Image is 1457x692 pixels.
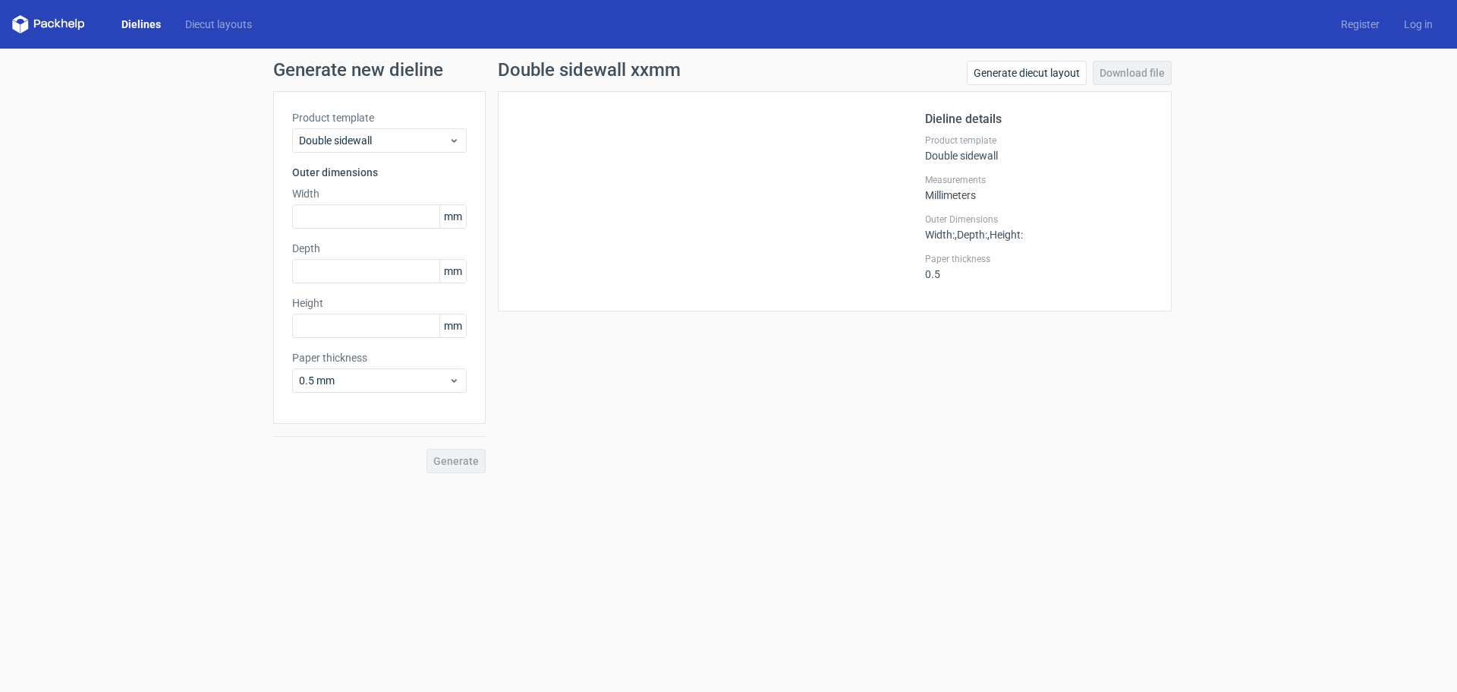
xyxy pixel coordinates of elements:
[1392,17,1445,32] a: Log in
[299,373,448,388] span: 0.5 mm
[439,314,466,337] span: mm
[925,134,1153,147] label: Product template
[925,174,1153,186] label: Measurements
[292,241,467,256] label: Depth
[1329,17,1392,32] a: Register
[273,61,1184,79] h1: Generate new dieline
[955,229,987,241] span: , Depth :
[439,205,466,228] span: mm
[967,61,1087,85] a: Generate diecut layout
[925,253,1153,265] label: Paper thickness
[925,174,1153,201] div: Millimeters
[925,229,955,241] span: Width :
[292,350,467,365] label: Paper thickness
[498,61,681,79] h1: Double sidewall xxmm
[925,134,1153,162] div: Double sidewall
[925,110,1153,128] h2: Dieline details
[109,17,173,32] a: Dielines
[439,260,466,283] span: mm
[292,165,467,180] h3: Outer dimensions
[925,213,1153,226] label: Outer Dimensions
[925,253,1153,280] div: 0.5
[292,186,467,201] label: Width
[173,17,264,32] a: Diecut layouts
[292,295,467,311] label: Height
[299,133,448,148] span: Double sidewall
[987,229,1023,241] span: , Height :
[292,110,467,125] label: Product template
